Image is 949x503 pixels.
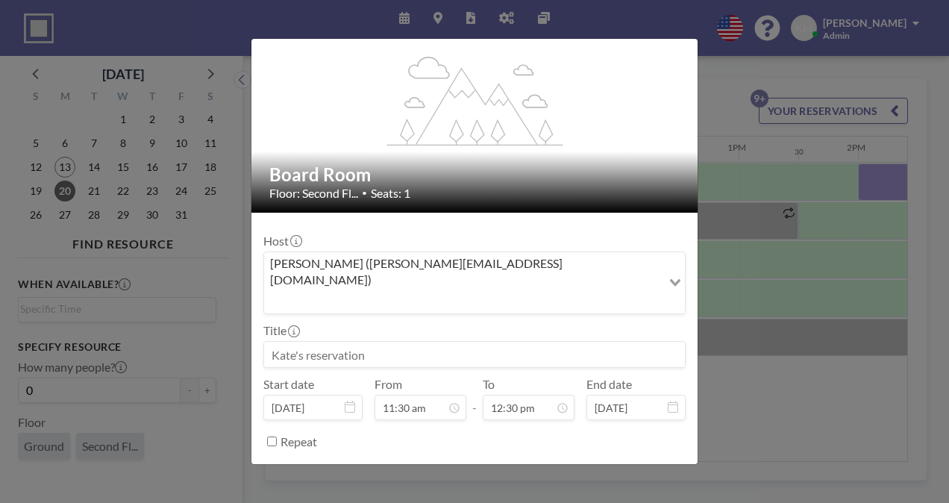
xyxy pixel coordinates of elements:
[375,377,402,392] label: From
[371,186,410,201] span: Seats: 1
[472,382,477,415] span: -
[267,255,659,289] span: [PERSON_NAME] ([PERSON_NAME][EMAIL_ADDRESS][DOMAIN_NAME])
[483,377,495,392] label: To
[269,163,681,186] h2: Board Room
[263,323,298,338] label: Title
[269,186,358,201] span: Floor: Second Fl...
[586,377,632,392] label: End date
[264,342,685,367] input: Kate's reservation
[263,377,314,392] label: Start date
[263,234,301,249] label: Host
[387,55,563,145] g: flex-grow: 1.2;
[362,187,367,199] span: •
[266,291,660,310] input: Search for option
[264,252,685,314] div: Search for option
[281,434,317,449] label: Repeat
